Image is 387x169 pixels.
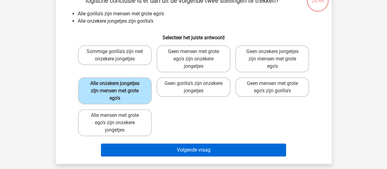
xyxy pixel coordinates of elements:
label: Alle onzekere jongetjes zijn mensen met grote ego's [78,77,152,104]
label: Sommige gorilla's zijn niet onzekere jongetjes [78,45,152,65]
button: Volgende vraag [101,144,286,156]
label: Alle mensen met grote ego's zijn onzekere jongetjes [78,109,152,136]
label: Geen mensen met grote ego's zijn onzekere jongetjes [157,45,230,72]
li: Alle onzekere jongetjes zijn gorilla's [78,17,322,25]
h6: Selecteer het juiste antwoord [65,30,322,40]
label: Geen gorilla's zijn onzekere jongetjes [157,77,230,97]
label: Geen onzekere jongetjes zijn mensen met grote ego's [235,45,309,72]
li: Alle gorilla's zijn mensen met grote ego's [78,10,322,17]
label: Geen mensen met grote ego's zijn gorilla's [235,77,309,97]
